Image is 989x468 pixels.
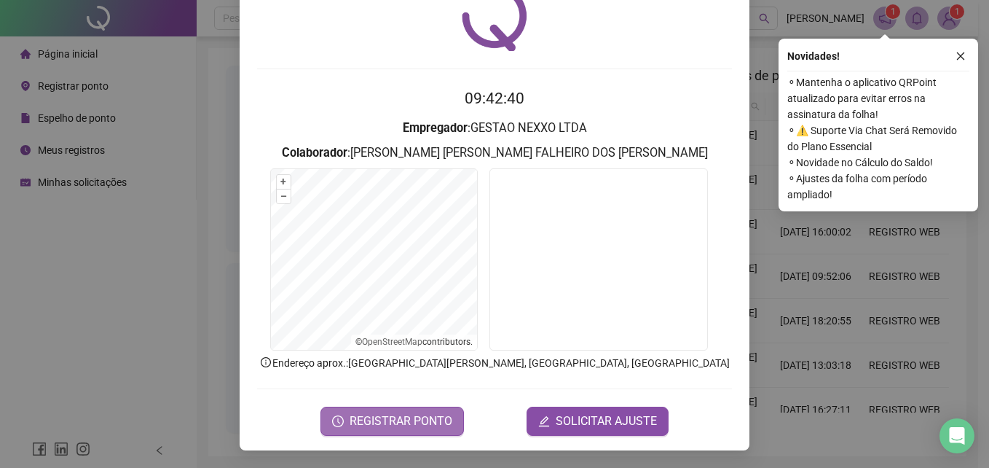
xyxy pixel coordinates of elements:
[282,146,347,160] strong: Colaborador
[320,407,464,436] button: REGISTRAR PONTO
[257,144,732,163] h3: : [PERSON_NAME] [PERSON_NAME] FALHEIRO DOS [PERSON_NAME]
[465,90,524,107] time: 09:42:40
[350,413,452,430] span: REGISTRAR PONTO
[403,121,468,135] strong: Empregador
[277,175,291,189] button: +
[257,355,732,371] p: Endereço aprox. : [GEOGRAPHIC_DATA][PERSON_NAME], [GEOGRAPHIC_DATA], [GEOGRAPHIC_DATA]
[538,416,550,427] span: edit
[257,119,732,138] h3: : GESTAO NEXXO LTDA
[787,48,840,64] span: Novidades !
[787,74,969,122] span: ⚬ Mantenha o aplicativo QRPoint atualizado para evitar erros na assinatura da folha!
[332,416,344,427] span: clock-circle
[939,418,974,453] div: Open Intercom Messenger
[355,337,473,347] li: © contributors.
[787,122,969,155] span: ⚬ ⚠️ Suporte Via Chat Será Removido do Plano Essencial
[787,155,969,171] span: ⚬ Novidade no Cálculo do Saldo!
[259,356,272,369] span: info-circle
[362,337,422,347] a: OpenStreetMap
[527,407,669,436] button: editSOLICITAR AJUSTE
[556,413,657,430] span: SOLICITAR AJUSTE
[787,171,969,203] span: ⚬ Ajustes da folha com período ampliado!
[277,190,291,203] button: –
[955,51,966,61] span: close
